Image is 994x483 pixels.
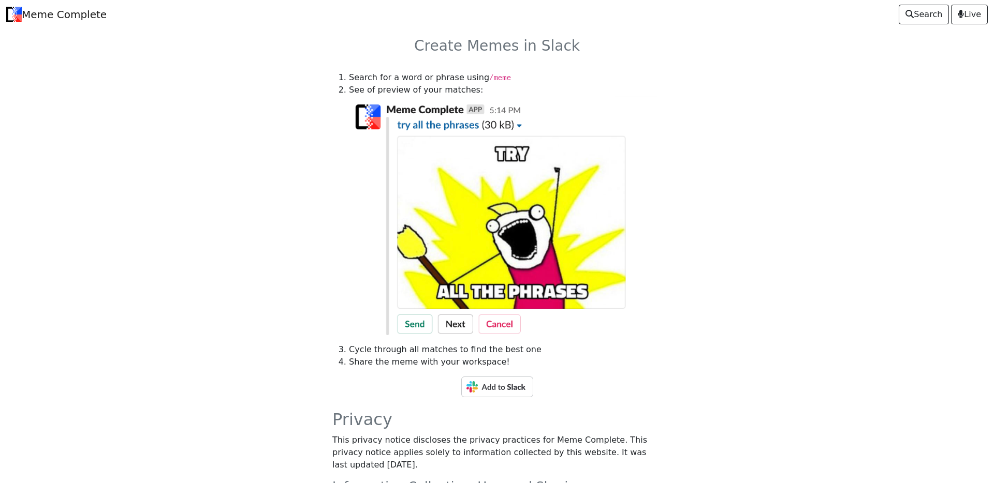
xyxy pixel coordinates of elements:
[899,5,949,24] a: Search
[349,343,662,356] li: Cycle through all matches to find the best one
[951,5,988,24] a: Live
[6,7,22,22] img: Meme Complete
[461,376,533,397] img: Add to Slack
[332,434,662,471] p: This privacy notice discloses the privacy practices for Meme Complete. This privacy notice applie...
[489,74,511,82] code: /meme
[349,356,662,368] li: Share the meme with your workspace!
[332,410,662,429] h2: Privacy
[162,37,832,55] h3: Create Memes in Slack
[6,4,107,25] a: Meme Complete
[958,8,981,21] span: Live
[349,96,662,344] img: slack.png
[905,8,942,21] span: Search
[349,71,662,84] li: Search for a word or phrase using
[349,84,662,344] li: See of preview of your matches:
